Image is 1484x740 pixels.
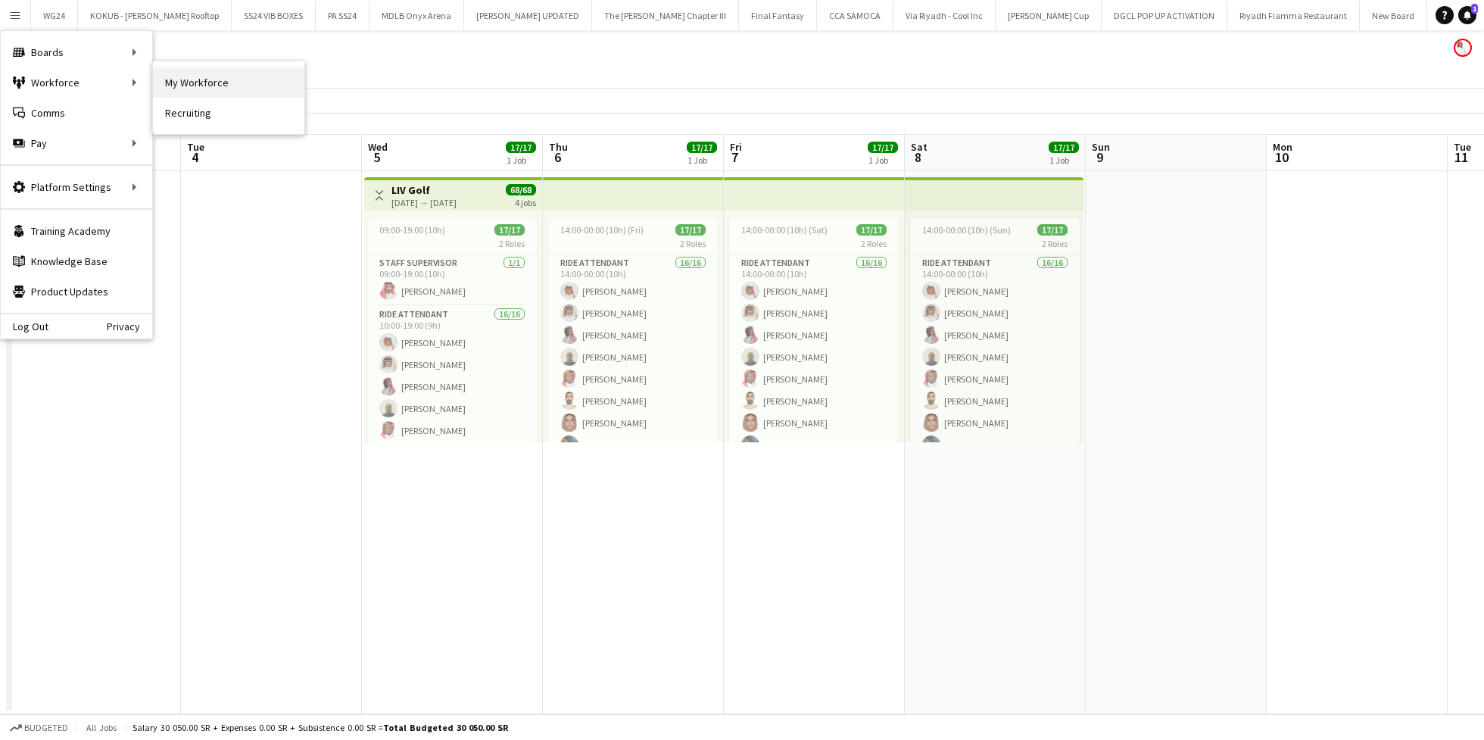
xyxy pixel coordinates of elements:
span: 5 [366,148,388,166]
a: Training Academy [1,216,152,246]
button: Riyadh Fiamma Restaurant [1227,1,1360,30]
app-user-avatar: Yousef Alotaibi [1454,39,1472,57]
button: The [PERSON_NAME] Chapter III [592,1,739,30]
span: 2 Roles [1042,238,1068,249]
button: PA SS24 [316,1,369,30]
div: [DATE] → [DATE] [391,197,457,208]
button: [PERSON_NAME] Cup [996,1,1102,30]
app-job-card: 14:00-00:00 (10h) (Sun)17/172 RolesRide Attendant16/1614:00-00:00 (10h)[PERSON_NAME][PERSON_NAME]... [910,218,1080,442]
span: Fri [730,140,742,154]
span: 68/68 [506,184,536,195]
span: 2 Roles [861,238,887,249]
div: Boards [1,37,152,67]
a: Comms [1,98,152,128]
div: 4 jobs [515,195,536,208]
h3: LIV Golf [391,183,457,197]
span: 17/17 [687,142,717,153]
button: SS24 VIB BOXES [232,1,316,30]
app-card-role: Ride Attendant16/1614:00-00:00 (10h)[PERSON_NAME][PERSON_NAME][PERSON_NAME][PERSON_NAME][PERSON_N... [910,254,1080,635]
div: Platform Settings [1,172,152,202]
div: 1 Job [507,155,535,166]
span: 17/17 [1037,224,1068,236]
app-card-role: Staff Supervisor1/109:00-19:00 (10h)[PERSON_NAME] [367,254,537,306]
a: My Workforce [153,67,304,98]
a: Recruiting [153,98,304,128]
span: 10 [1270,148,1292,166]
a: Product Updates [1,276,152,307]
span: 14:00-00:00 (10h) (Sat) [741,224,828,236]
span: 11 [1451,148,1471,166]
div: Salary 30 050.00 SR + Expenses 0.00 SR + Subsistence 0.00 SR = [132,722,508,733]
app-job-card: 14:00-00:00 (10h) (Fri)17/172 RolesRide Attendant16/1614:00-00:00 (10h)[PERSON_NAME][PERSON_NAME]... [548,218,718,442]
span: 6 [547,148,568,166]
app-card-role: Ride Attendant16/1614:00-00:00 (10h)[PERSON_NAME][PERSON_NAME][PERSON_NAME][PERSON_NAME][PERSON_N... [548,254,718,635]
button: KOKUB - [PERSON_NAME] Rooftop [78,1,232,30]
a: Privacy [107,320,152,333]
a: Log Out [1,320,48,333]
span: Tue [187,140,204,154]
span: 09:00-19:00 (10h) [379,224,445,236]
div: 1 Job [868,155,897,166]
span: 2 Roles [499,238,525,249]
span: 2 Roles [680,238,706,249]
a: 1 [1458,6,1476,24]
span: Mon [1273,140,1292,154]
span: Wed [368,140,388,154]
div: Workforce [1,67,152,98]
span: Total Budgeted 30 050.00 SR [383,722,508,733]
app-job-card: 09:00-19:00 (10h)17/172 RolesStaff Supervisor1/109:00-19:00 (10h)[PERSON_NAME]Ride Attendant16/16... [367,218,537,442]
span: Sun [1092,140,1110,154]
span: 17/17 [1049,142,1079,153]
span: 7 [728,148,742,166]
span: 17/17 [506,142,536,153]
a: Knowledge Base [1,246,152,276]
button: Final Fantasy [739,1,817,30]
span: 17/17 [856,224,887,236]
span: 9 [1090,148,1110,166]
span: 14:00-00:00 (10h) (Sun) [922,224,1011,236]
button: [PERSON_NAME] UPDATED [464,1,592,30]
div: 1 Job [1049,155,1078,166]
span: All jobs [83,722,120,733]
div: Pay [1,128,152,158]
span: 4 [185,148,204,166]
span: Tue [1454,140,1471,154]
span: Sat [911,140,927,154]
span: Thu [549,140,568,154]
span: 17/17 [868,142,898,153]
span: 17/17 [494,224,525,236]
span: Budgeted [24,723,68,733]
button: New Board [1360,1,1427,30]
button: Budgeted [8,720,70,736]
button: CCA SAMOCA [817,1,893,30]
button: DGCL POP UP ACTIVATION [1102,1,1227,30]
button: MDLB Onyx Arena [369,1,464,30]
button: Via Riyadh - Cool Inc [893,1,996,30]
app-job-card: 14:00-00:00 (10h) (Sat)17/172 RolesRide Attendant16/1614:00-00:00 (10h)[PERSON_NAME][PERSON_NAME]... [729,218,899,442]
span: 17/17 [675,224,706,236]
button: WG24 [31,1,78,30]
span: 14:00-00:00 (10h) (Fri) [560,224,644,236]
span: 8 [909,148,927,166]
app-card-role: Ride Attendant16/1610:00-19:00 (9h)[PERSON_NAME][PERSON_NAME][PERSON_NAME][PERSON_NAME][PERSON_NAME] [367,306,537,687]
app-card-role: Ride Attendant16/1614:00-00:00 (10h)[PERSON_NAME][PERSON_NAME][PERSON_NAME][PERSON_NAME][PERSON_N... [729,254,899,635]
div: 1 Job [687,155,716,166]
span: 1 [1471,4,1478,14]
